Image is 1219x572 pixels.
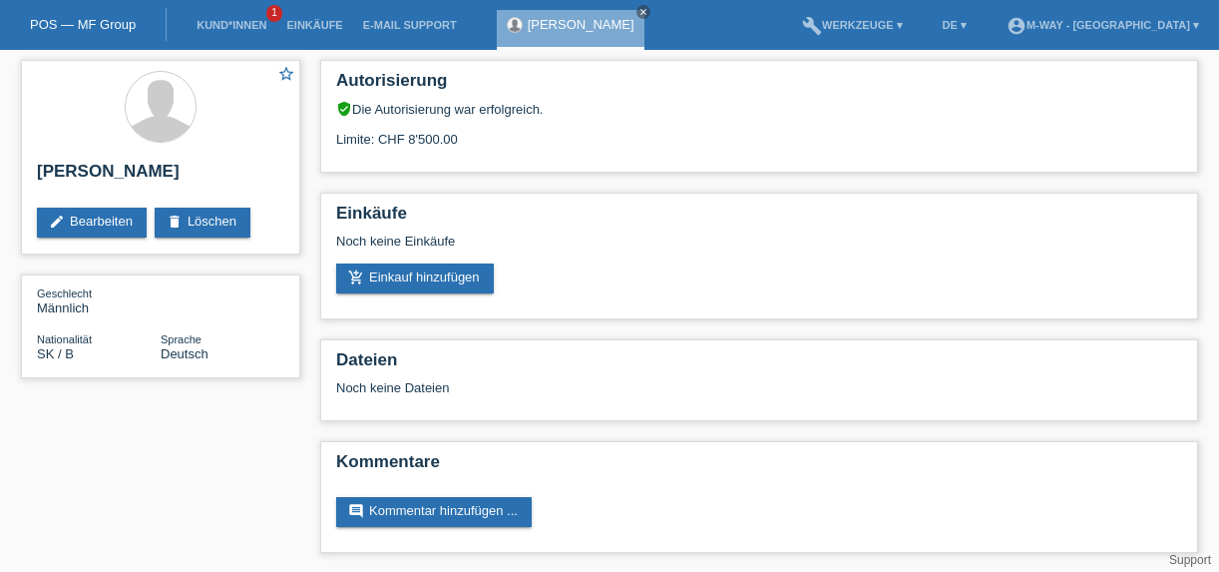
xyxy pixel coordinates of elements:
[997,19,1209,31] a: account_circlem-way - [GEOGRAPHIC_DATA] ▾
[187,19,276,31] a: Kund*innen
[933,19,977,31] a: DE ▾
[336,234,1182,264] div: Noch keine Einkäufe
[336,264,494,293] a: add_shopping_cartEinkauf hinzufügen
[37,287,92,299] span: Geschlecht
[336,350,1182,380] h2: Dateien
[37,333,92,345] span: Nationalität
[49,214,65,230] i: edit
[277,65,295,83] i: star_border
[348,270,364,286] i: add_shopping_cart
[37,162,284,192] h2: [PERSON_NAME]
[336,101,352,117] i: verified_user
[528,17,634,32] a: [PERSON_NAME]
[161,333,202,345] span: Sprache
[167,214,183,230] i: delete
[336,117,1182,147] div: Limite: CHF 8'500.00
[277,65,295,86] a: star_border
[348,503,364,519] i: comment
[336,380,946,395] div: Noch keine Dateien
[636,5,650,19] a: close
[161,346,208,361] span: Deutsch
[792,19,913,31] a: buildWerkzeuge ▾
[1007,16,1026,36] i: account_circle
[266,5,282,22] span: 1
[336,452,1182,482] h2: Kommentare
[155,208,250,238] a: deleteLöschen
[336,71,1182,101] h2: Autorisierung
[37,208,147,238] a: editBearbeiten
[353,19,467,31] a: E-Mail Support
[638,7,648,17] i: close
[336,497,532,527] a: commentKommentar hinzufügen ...
[276,19,352,31] a: Einkäufe
[802,16,822,36] i: build
[336,101,1182,117] div: Die Autorisierung war erfolgreich.
[37,286,161,315] div: Männlich
[336,204,1182,234] h2: Einkäufe
[1169,553,1211,567] a: Support
[30,17,136,32] a: POS — MF Group
[37,346,74,361] span: Slowakei / B / 10.12.2019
